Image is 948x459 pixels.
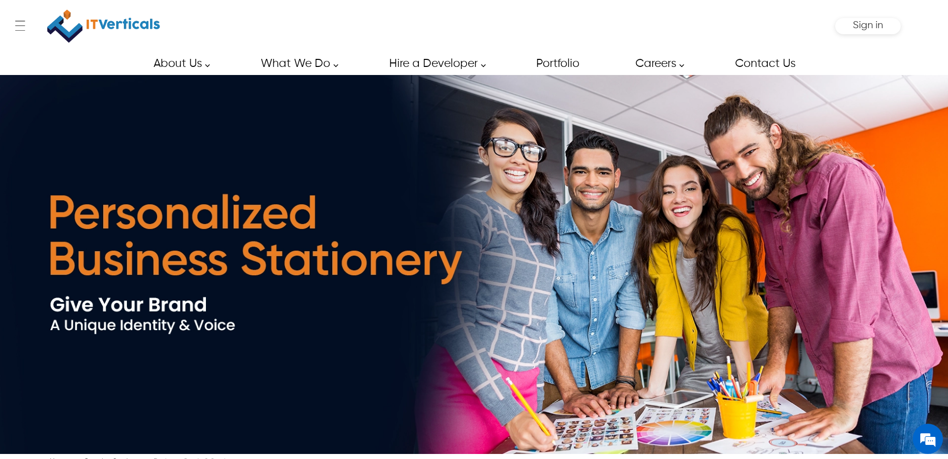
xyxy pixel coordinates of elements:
a: Contact Us [723,52,806,75]
a: Hire a Developer [378,52,491,75]
span: Sign in [853,20,883,31]
a: Careers [624,52,690,75]
img: IT Verticals Inc [47,5,160,47]
a: Portfolio [525,52,590,75]
a: Sign in [853,23,883,30]
a: What We Do [249,52,344,75]
a: About Us [142,52,215,75]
